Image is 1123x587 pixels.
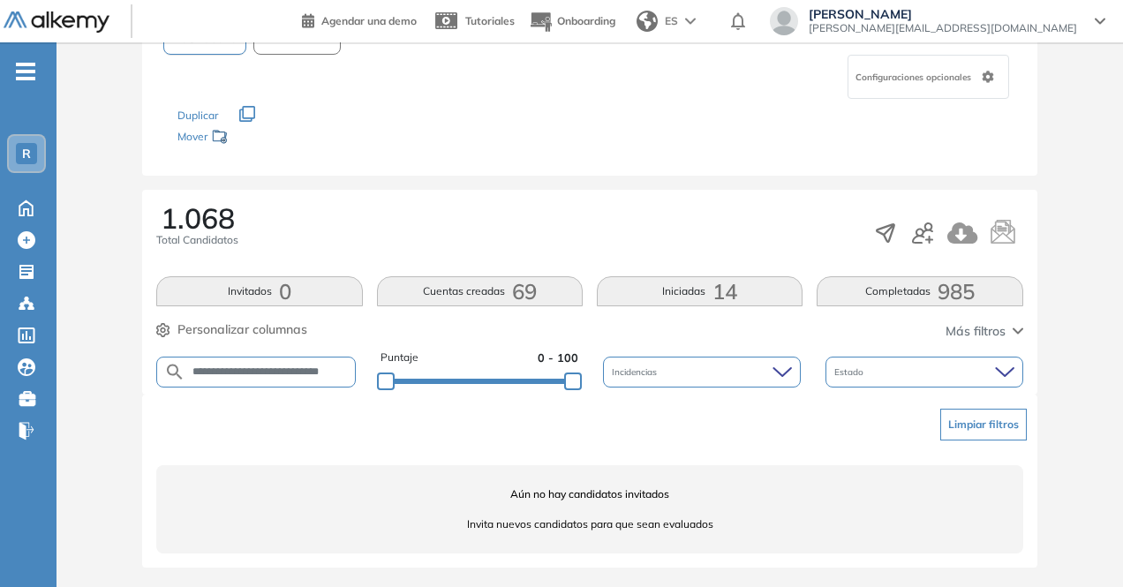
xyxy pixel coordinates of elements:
[156,232,238,248] span: Total Candidatos
[809,7,1077,21] span: [PERSON_NAME]
[381,350,418,366] span: Puntaje
[177,122,354,154] div: Mover
[4,11,109,34] img: Logo
[557,14,615,27] span: Onboarding
[809,21,1077,35] span: [PERSON_NAME][EMAIL_ADDRESS][DOMAIN_NAME]
[848,55,1009,99] div: Configuraciones opcionales
[855,71,975,84] span: Configuraciones opcionales
[321,14,417,27] span: Agendar una demo
[465,14,515,27] span: Tutoriales
[156,516,1022,532] span: Invita nuevos candidatos para que sean evaluados
[817,276,1022,306] button: Completadas985
[156,320,307,339] button: Personalizar columnas
[946,322,1023,341] button: Más filtros
[597,276,803,306] button: Iniciadas14
[665,13,678,29] span: ES
[637,11,658,32] img: world
[612,365,660,379] span: Incidencias
[177,109,218,122] span: Duplicar
[946,322,1006,341] span: Más filtros
[177,320,307,339] span: Personalizar columnas
[164,361,185,383] img: SEARCH_ALT
[156,276,362,306] button: Invitados0
[940,409,1027,440] button: Limpiar filtros
[834,365,867,379] span: Estado
[529,3,615,41] button: Onboarding
[685,18,696,25] img: arrow
[302,9,417,30] a: Agendar una demo
[22,147,31,161] span: R
[603,357,801,388] div: Incidencias
[161,204,235,232] span: 1.068
[538,350,578,366] span: 0 - 100
[825,357,1023,388] div: Estado
[16,70,35,73] i: -
[156,486,1022,502] span: Aún no hay candidatos invitados
[377,276,583,306] button: Cuentas creadas69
